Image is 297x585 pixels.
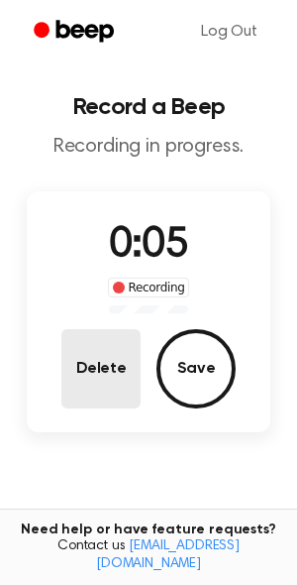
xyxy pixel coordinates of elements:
button: Save Audio Record [156,329,236,409]
a: Log Out [181,8,277,56]
h1: Record a Beep [16,95,281,119]
button: Delete Audio Record [61,329,141,409]
span: Contact us [12,538,285,573]
a: [EMAIL_ADDRESS][DOMAIN_NAME] [96,539,240,571]
span: 0:05 [109,225,188,267]
a: Beep [20,13,132,52]
p: Recording in progress. [16,135,281,160]
div: Recording [108,278,190,297]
